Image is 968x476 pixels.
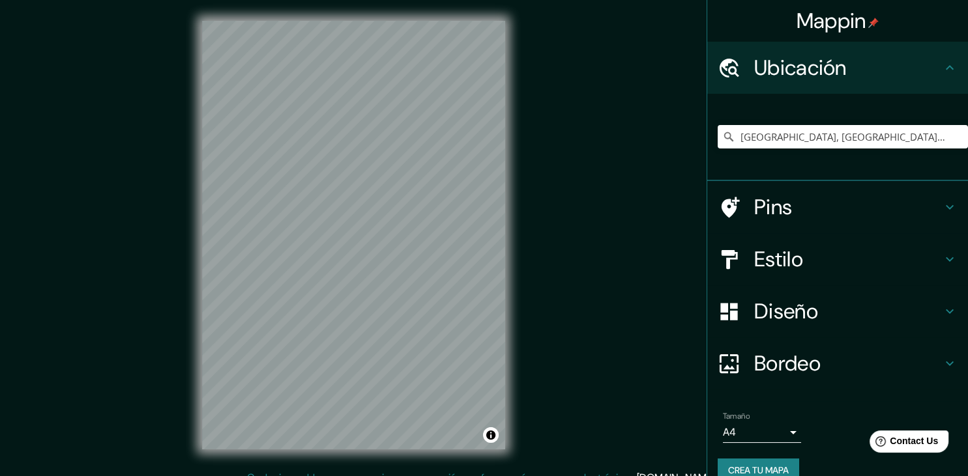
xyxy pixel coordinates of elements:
div: Diseño [707,285,968,337]
label: Tamaño [723,411,750,422]
div: Estilo [707,233,968,285]
h4: Mappin [797,8,879,34]
div: A4 [723,422,801,443]
h4: Pins [754,194,942,220]
h4: Ubicación [754,55,942,81]
img: pin-icon.png [868,18,879,28]
button: Atribución de choques [483,427,499,443]
canvas: Mapa [202,21,505,449]
h4: Bordeo [754,350,942,376]
h4: Estilo [754,246,942,272]
div: Bordeo [707,337,968,389]
iframe: Help widget launcher [852,425,954,462]
div: Ubicación [707,42,968,94]
div: Pins [707,181,968,233]
input: Elija su ciudad o área [718,125,968,148]
h4: Diseño [754,298,942,324]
